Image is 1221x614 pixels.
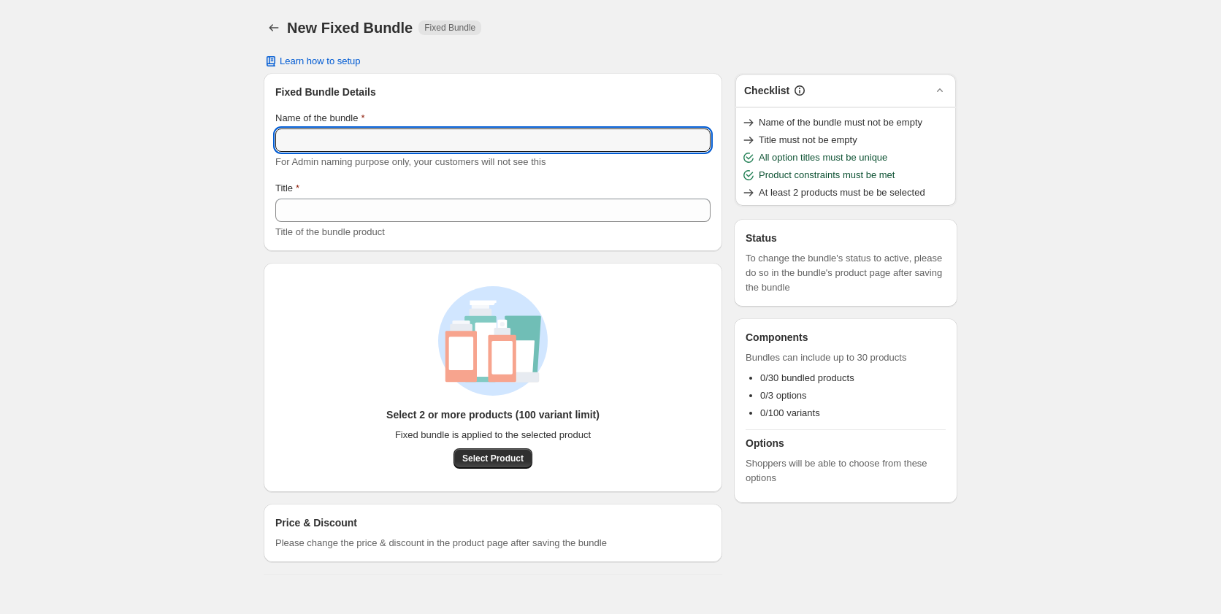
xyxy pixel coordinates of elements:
[287,19,413,37] h1: New Fixed Bundle
[759,150,887,165] span: All option titles must be unique
[759,133,857,147] span: Title must not be empty
[462,453,524,464] span: Select Product
[759,185,925,200] span: At least 2 products must be be selected
[275,156,546,167] span: For Admin naming purpose only, your customers will not see this
[275,85,711,99] h3: Fixed Bundle Details
[760,372,854,383] span: 0/30 bundled products
[264,18,284,38] button: Back
[280,55,361,67] span: Learn how to setup
[760,390,807,401] span: 0/3 options
[746,456,946,486] span: Shoppers will be able to choose from these options
[746,350,946,365] span: Bundles can include up to 30 products
[275,181,299,196] label: Title
[275,226,385,237] span: Title of the bundle product
[275,515,357,530] h3: Price & Discount
[744,83,789,98] h3: Checklist
[746,231,946,245] h3: Status
[275,536,607,550] span: Please change the price & discount in the product page after saving the bundle
[424,22,475,34] span: Fixed Bundle
[255,51,370,72] button: Learn how to setup
[746,330,808,345] h3: Components
[275,111,365,126] label: Name of the bundle
[386,407,600,422] h3: Select 2 or more products (100 variant limit)
[395,428,591,442] span: Fixed bundle is applied to the selected product
[759,168,895,183] span: Product constraints must be met
[746,436,946,450] h3: Options
[453,448,532,469] button: Select Product
[759,115,922,130] span: Name of the bundle must not be empty
[760,407,820,418] span: 0/100 variants
[746,251,946,295] span: To change the bundle's status to active, please do so in the bundle's product page after saving t...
